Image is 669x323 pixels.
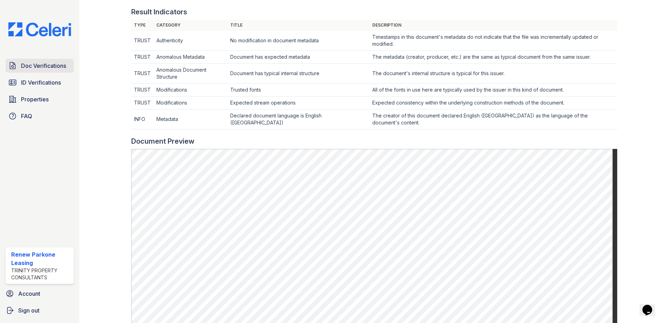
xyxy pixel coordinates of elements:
[227,84,369,96] td: Trusted fonts
[21,112,32,120] span: FAQ
[369,109,618,129] td: The creator of this document declared English ([GEOGRAPHIC_DATA]) as the language of the document...
[154,51,227,64] td: Anomalous Metadata
[369,20,618,31] th: Description
[154,31,227,51] td: Authenticity
[18,289,40,298] span: Account
[131,31,154,51] td: TRUST
[6,92,74,106] a: Properties
[369,51,618,64] td: The metadata (creator, producer, etc.) are the same as typical document from the same issuer.
[21,95,49,103] span: Properties
[227,96,369,109] td: Expected stream operations
[21,62,66,70] span: Doc Verifications
[154,109,227,129] td: Metadata
[11,250,71,267] div: Renew Parkone Leasing
[6,76,74,89] a: ID Verifications
[369,96,618,109] td: Expected consistency within the underlying construction methods of the document.
[6,59,74,73] a: Doc Verifications
[131,84,154,96] td: TRUST
[640,295,662,316] iframe: chat widget
[154,20,227,31] th: Category
[131,96,154,109] td: TRUST
[227,51,369,64] td: Document has expected metadata
[227,31,369,51] td: No modification in document metadata
[154,64,227,84] td: Anomalous Document Structure
[6,109,74,123] a: FAQ
[3,303,77,317] a: Sign out
[131,64,154,84] td: TRUST
[11,267,71,281] div: Trinity Property Consultants
[154,96,227,109] td: Modifications
[18,306,40,315] span: Sign out
[369,84,618,96] td: All of the fonts in use here are typically used by the issuer in this kind of document.
[131,109,154,129] td: INFO
[131,136,195,146] div: Document Preview
[131,7,187,17] div: Result Indicators
[369,31,618,51] td: Timestamps in this document's metadata do not indicate that the file was incrementally updated or...
[227,20,369,31] th: Title
[369,64,618,84] td: The document's internal structure is typical for this issuer.
[131,51,154,64] td: TRUST
[227,109,369,129] td: Declared document language is English ([GEOGRAPHIC_DATA])
[227,64,369,84] td: Document has typical internal structure
[21,78,61,87] span: ID Verifications
[3,22,77,36] img: CE_Logo_Blue-a8612792a0a2168367f1c8372b55b34899dd931a85d93a1a3d3e32e68fde9ad4.png
[154,84,227,96] td: Modifications
[3,287,77,301] a: Account
[131,20,154,31] th: Type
